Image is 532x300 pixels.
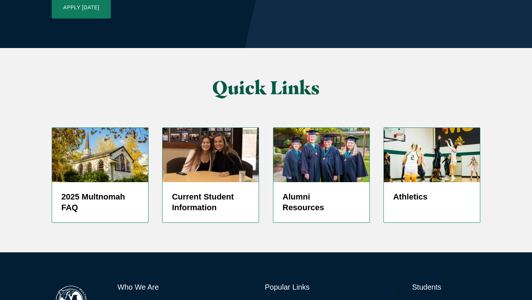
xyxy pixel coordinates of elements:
[126,78,407,98] h2: Quick Links
[273,127,370,223] a: 50 Year Alumni 2019 Alumni Resources
[383,127,480,223] a: Women's Basketball player shooting jump shot Athletics
[52,128,148,182] img: Prayer Chapel in Fall
[283,191,360,214] h5: Alumni Resources
[384,128,480,182] img: WBBALL_WEB
[412,282,480,292] h6: Students
[273,128,369,182] img: 50 Year Alumni 2019
[61,191,139,214] h5: 2025 Multnomah FAQ
[162,127,259,223] a: screenshot-2024-05-27-at-1.37.12-pm Current Student Information
[117,282,238,292] h6: Who We Are
[172,191,249,214] h5: Current Student Information
[265,282,385,292] h6: Popular Links
[393,191,471,202] h5: Athletics
[52,127,149,223] a: Prayer Chapel in Fall 2025 Multnomah FAQ
[163,128,259,182] img: screenshot-2024-05-27-at-1.37.12-pm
